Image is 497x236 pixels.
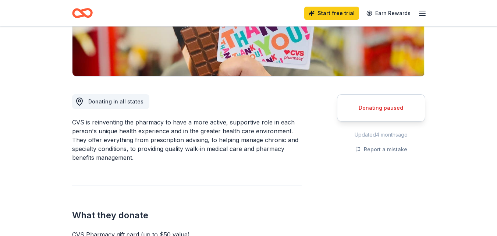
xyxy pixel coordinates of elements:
a: Start free trial [304,7,359,20]
a: Earn Rewards [362,7,415,20]
span: Donating in all states [88,98,143,105]
button: Report a mistake [355,145,407,154]
a: Home [72,4,93,22]
h2: What they donate [72,209,302,221]
div: Updated 4 months ago [337,130,425,139]
div: CVS is reinventing the pharmacy to have a more active, supportive role in each person's unique he... [72,118,302,162]
div: Donating paused [346,103,416,112]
